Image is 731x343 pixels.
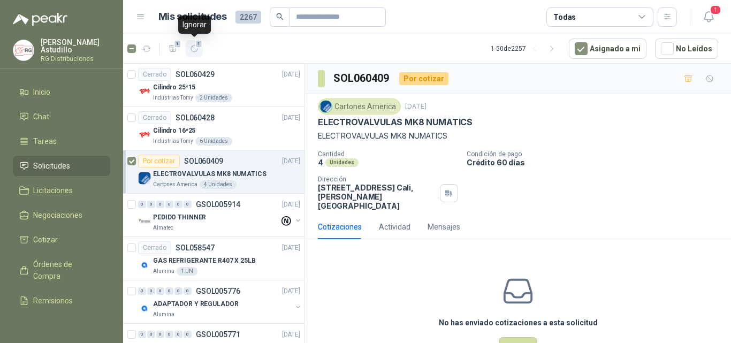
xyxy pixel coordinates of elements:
p: Industrias Tomy [153,137,193,146]
a: Órdenes de Compra [13,254,110,286]
img: Company Logo [138,302,151,315]
button: Asignado a mi [569,39,646,59]
div: Mensajes [428,221,460,233]
div: 1 - 50 de 2257 [491,40,560,57]
div: 0 [156,201,164,208]
p: Condición de pago [467,150,727,158]
span: Chat [33,111,49,123]
p: RG Distribuciones [41,56,110,62]
div: 1 UN [177,267,197,276]
div: Cotizaciones [318,221,362,233]
div: 0 [165,201,173,208]
a: Cotizar [13,230,110,250]
img: Company Logo [138,172,151,185]
a: 0 0 0 0 0 0 GSOL005914[DATE] Company LogoPEDIDO THINNERAlmatec [138,198,302,232]
div: 0 [138,287,146,295]
span: search [276,13,284,20]
p: PEDIDO THINNER [153,212,206,223]
div: 2 Unidades [195,94,232,102]
button: No Leídos [655,39,718,59]
p: ELECTROVALVULAS MK8 NUMATICS [318,130,718,142]
p: SOL060409 [184,157,223,165]
a: Tareas [13,131,110,151]
p: Alumina [153,267,174,276]
span: 1 [710,5,721,15]
div: Todas [553,11,576,23]
div: Actividad [379,221,410,233]
p: Cartones America [153,180,197,189]
a: CerradoSOL058547[DATE] Company LogoGAS REFRIGERANTE R407 X 25LBAlumina1 UN [123,237,304,280]
div: Ignorar [178,16,211,34]
div: 0 [174,201,182,208]
span: Solicitudes [33,160,70,172]
span: Órdenes de Compra [33,258,100,282]
a: Chat [13,106,110,127]
span: Tareas [33,135,57,147]
p: [DATE] [282,113,300,123]
p: SOL060428 [176,114,215,121]
div: 0 [156,331,164,338]
div: Cerrado [138,68,171,81]
img: Company Logo [138,258,151,271]
img: Company Logo [320,101,332,112]
div: Cerrado [138,241,171,254]
p: [DATE] [282,200,300,210]
p: [DATE] [282,156,300,166]
div: 0 [147,331,155,338]
div: 0 [174,287,182,295]
div: 0 [165,287,173,295]
a: 0 0 0 0 0 0 GSOL005776[DATE] Company LogoADAPTADOR Y REGULADORAlumina [138,285,302,319]
p: Cilindro 25*15 [153,82,195,93]
button: 1 [186,40,203,57]
p: Industrias Tomy [153,94,193,102]
button: 1 [164,40,181,57]
p: SOL060429 [176,71,215,78]
p: SOL058547 [176,244,215,251]
div: 0 [147,287,155,295]
div: Cerrado [138,111,171,124]
a: CerradoSOL060428[DATE] Company LogoCilindro 16*25Industrias Tomy6 Unidades [123,107,304,150]
p: GSOL005914 [196,201,240,208]
p: Crédito 60 días [467,158,727,167]
p: [DATE] [282,70,300,80]
div: 6 Unidades [195,137,232,146]
img: Company Logo [138,128,151,141]
span: 1 [174,40,181,48]
p: [DATE] [282,243,300,253]
p: [DATE] [282,286,300,296]
p: 4 [318,158,323,167]
img: Company Logo [138,215,151,228]
div: 0 [156,287,164,295]
a: Inicio [13,82,110,102]
span: Inicio [33,86,50,98]
span: 2267 [235,11,261,24]
div: 0 [138,201,146,208]
span: Negociaciones [33,209,82,221]
a: Remisiones [13,291,110,311]
p: Cantidad [318,150,458,158]
p: [STREET_ADDRESS] Cali , [PERSON_NAME][GEOGRAPHIC_DATA] [318,183,436,210]
h3: No has enviado cotizaciones a esta solicitud [439,317,598,329]
div: 0 [138,331,146,338]
h1: Mis solicitudes [158,9,227,25]
img: Company Logo [13,40,34,60]
p: GAS REFRIGERANTE R407 X 25LB [153,256,256,266]
span: Licitaciones [33,185,73,196]
p: Cilindro 16*25 [153,126,195,136]
p: ADAPTADOR Y REGULADOR [153,299,238,309]
p: GSOL005776 [196,287,240,295]
h3: SOL060409 [333,70,391,87]
div: Por cotizar [138,155,180,167]
span: Cotizar [33,234,58,246]
div: 0 [184,287,192,295]
p: GSOL005771 [196,331,240,338]
a: Solicitudes [13,156,110,176]
div: 0 [147,201,155,208]
p: ELECTROVALVULAS MK8 NUMATICS [318,117,473,128]
p: [PERSON_NAME] Astudillo [41,39,110,54]
div: 0 [184,331,192,338]
p: Dirección [318,176,436,183]
div: 0 [174,331,182,338]
div: Cartones America [318,98,401,115]
a: CerradoSOL060429[DATE] Company LogoCilindro 25*15Industrias Tomy2 Unidades [123,64,304,107]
